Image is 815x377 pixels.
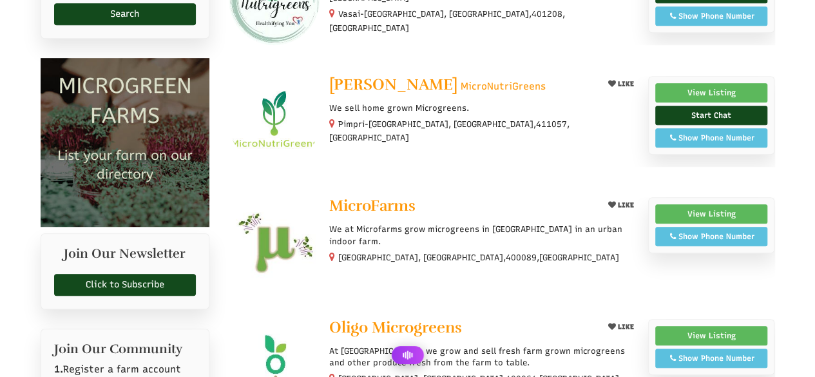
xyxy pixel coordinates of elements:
[329,319,593,339] a: Oligo Microgreens
[655,326,768,345] a: View Listing
[616,323,634,331] span: LIKE
[539,252,619,264] span: [GEOGRAPHIC_DATA]
[54,342,197,356] h2: Join Our Community
[329,75,457,94] span: [PERSON_NAME]
[329,23,409,34] span: [GEOGRAPHIC_DATA]
[616,80,634,88] span: LIKE
[506,252,537,264] span: 400089
[655,106,768,125] a: Start Chat
[536,119,567,130] span: 411057
[655,204,768,224] a: View Listing
[54,247,197,267] h2: Join Our Newsletter
[329,318,462,337] span: Oligo Microgreens
[54,363,63,375] b: 1.
[662,132,761,144] div: Show Phone Number
[329,102,638,114] p: We sell home grown Microgreens.
[604,76,638,92] button: LIKE
[329,224,638,247] p: We at Microfarms grow microgreens in [GEOGRAPHIC_DATA] in an urban indoor farm.
[229,76,320,167] img: Sarah Kolatkar
[532,8,562,20] span: 401208
[461,80,546,93] span: MicroNutriGreens
[41,58,210,227] img: Microgreen Farms list your microgreen farm today
[662,353,761,364] div: Show Phone Number
[338,253,619,262] small: [GEOGRAPHIC_DATA], [GEOGRAPHIC_DATA], ,
[604,319,638,335] button: LIKE
[329,132,409,144] span: [GEOGRAPHIC_DATA]
[616,201,634,209] span: LIKE
[655,83,768,102] a: View Listing
[662,231,761,242] div: Show Phone Number
[329,345,638,369] p: At [GEOGRAPHIC_DATA], we grow and sell fresh farm grown microgreens and other produce fresh from ...
[54,274,197,296] a: Click to Subscribe
[229,197,320,288] img: MicroFarms
[329,197,593,217] a: MicroFarms
[54,3,197,25] button: Search
[329,9,565,32] small: Vasai-[GEOGRAPHIC_DATA], [GEOGRAPHIC_DATA], ,
[329,76,593,96] a: [PERSON_NAME] MicroNutriGreens
[662,10,761,22] div: Show Phone Number
[604,197,638,213] button: LIKE
[329,196,416,215] span: MicroFarms
[329,119,570,142] small: Pimpri-[GEOGRAPHIC_DATA], [GEOGRAPHIC_DATA], ,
